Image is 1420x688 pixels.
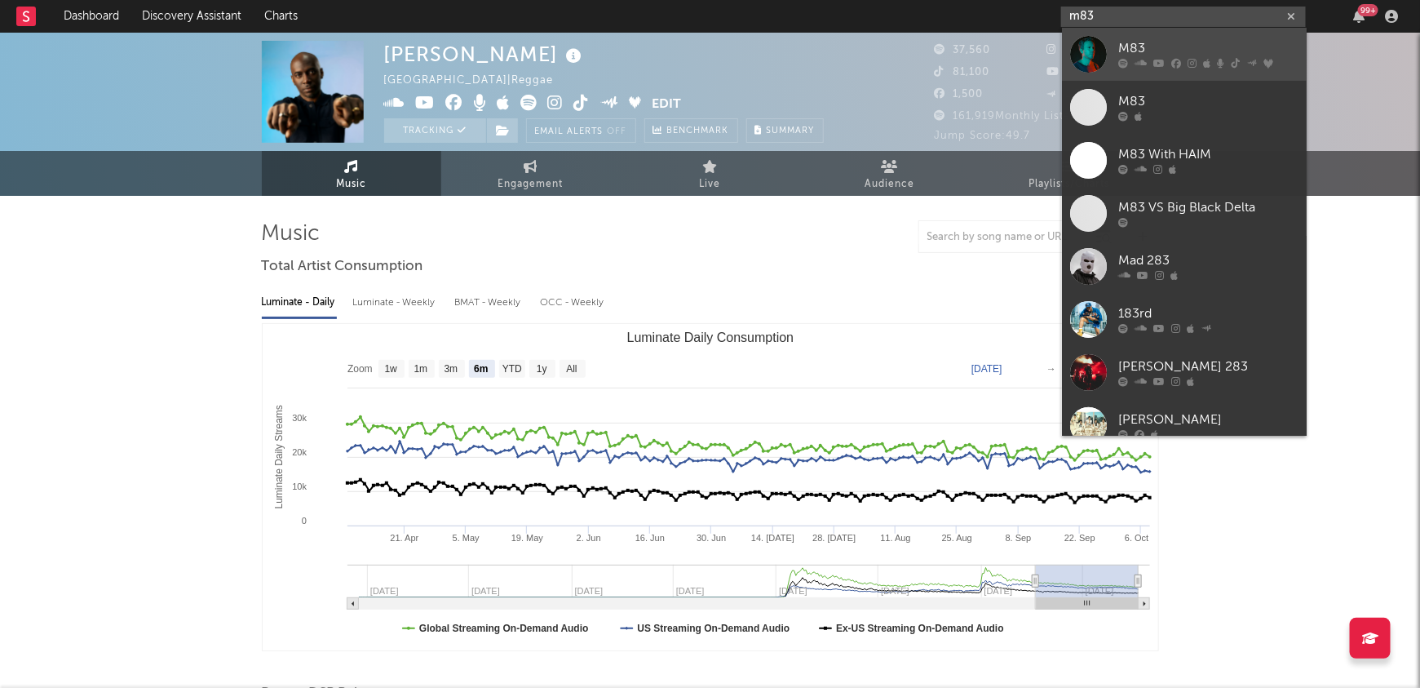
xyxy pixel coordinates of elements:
[511,533,543,543] text: 19. May
[1062,399,1307,452] a: [PERSON_NAME]
[384,71,573,91] div: [GEOGRAPHIC_DATA] | Reggae
[1119,39,1298,59] div: M83
[262,289,337,317] div: Luminate - Daily
[608,127,627,136] em: Off
[935,111,1095,122] span: 161,919 Monthly Listeners
[919,231,1091,244] input: Search by song name or URL
[1119,198,1298,218] div: M83 VS Big Black Delta
[935,131,1031,141] span: Jump Score: 49.7
[576,533,600,543] text: 2. Jun
[498,175,564,194] span: Engagement
[384,364,397,375] text: 1w
[336,175,366,194] span: Music
[971,363,1002,375] text: [DATE]
[697,533,726,543] text: 30. Jun
[1062,81,1307,134] a: M83
[272,405,284,508] text: Luminate Daily Streams
[474,364,488,375] text: 6m
[262,151,441,196] a: Music
[1062,240,1307,293] a: Mad 283
[644,118,738,143] a: Benchmark
[751,533,794,543] text: 14. [DATE]
[502,364,521,375] text: YTD
[263,324,1158,650] svg: Luminate Daily Consumption
[526,118,636,143] button: Email AlertsOff
[1062,28,1307,81] a: M83
[1064,533,1095,543] text: 22. Sep
[1046,67,1104,78] span: 52,000
[441,151,621,196] a: Engagement
[419,623,589,634] text: Global Streaming On-Demand Audio
[1062,293,1307,346] a: 183rd
[941,533,971,543] text: 25. Aug
[1119,251,1298,271] div: Mad 283
[1046,89,1095,100] span: 1,529
[1046,45,1110,55] span: 109,842
[746,118,824,143] button: Summary
[626,331,794,344] text: Luminate Daily Consumption
[767,127,815,135] span: Summary
[800,151,980,196] a: Audience
[1353,10,1365,23] button: 99+
[353,289,439,317] div: Luminate - Weekly
[444,364,458,375] text: 3m
[667,122,729,141] span: Benchmark
[1062,346,1307,399] a: [PERSON_NAME] 283
[980,151,1159,196] a: Playlists/Charts
[414,364,427,375] text: 1m
[935,89,984,100] span: 1,500
[635,533,664,543] text: 16. Jun
[935,67,990,78] span: 81,100
[1119,145,1298,165] div: M83 With HAIM
[292,413,307,423] text: 30k
[812,533,856,543] text: 28. [DATE]
[390,533,418,543] text: 21. Apr
[1029,175,1109,194] span: Playlists/Charts
[1119,304,1298,324] div: 183rd
[880,533,910,543] text: 11. Aug
[301,516,306,526] text: 0
[652,95,681,115] button: Edit
[1358,4,1378,16] div: 99 +
[1046,363,1056,375] text: →
[836,623,1004,634] text: Ex-US Streaming On-Demand Audio
[541,289,606,317] div: OCC - Weekly
[566,364,577,375] text: All
[292,447,307,457] text: 20k
[621,151,800,196] a: Live
[1119,92,1298,112] div: M83
[637,623,790,634] text: US Streaming On-Demand Audio
[1119,357,1298,377] div: [PERSON_NAME] 283
[1125,533,1148,543] text: 6. Oct
[455,289,524,317] div: BMAT - Weekly
[1062,187,1307,240] a: M83 VS Big Black Delta
[384,41,586,68] div: [PERSON_NAME]
[1062,134,1307,187] a: M83 With HAIM
[865,175,914,194] span: Audience
[452,533,480,543] text: 5. May
[1119,411,1298,430] div: [PERSON_NAME]
[935,45,991,55] span: 37,560
[537,364,547,375] text: 1y
[700,175,721,194] span: Live
[292,482,307,491] text: 10k
[262,257,423,277] span: Total Artist Consumption
[1061,7,1306,27] input: Search for artists
[347,364,373,375] text: Zoom
[384,118,486,143] button: Tracking
[1005,533,1031,543] text: 8. Sep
